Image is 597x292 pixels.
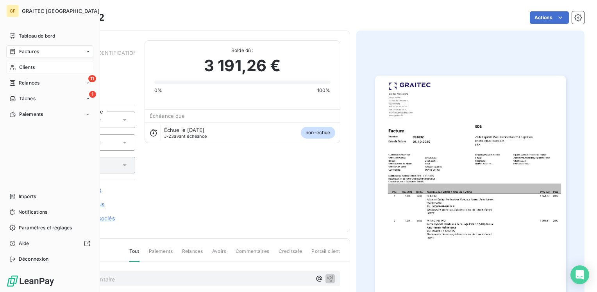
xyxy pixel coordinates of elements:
[530,11,569,24] button: Actions
[19,64,35,71] span: Clients
[19,224,72,231] span: Paramètres et réglages
[19,79,39,87] span: Relances
[570,265,589,284] div: Open Intercom Messenger
[204,54,281,78] span: 3 191,26 €
[19,111,43,118] span: Paiements
[164,127,204,133] span: Échue le [DATE]
[279,248,302,261] span: Creditsafe
[164,134,207,139] span: avant échéance
[19,240,29,247] span: Aide
[22,8,100,14] span: GRAITEC [GEOGRAPHIC_DATA]
[149,248,173,261] span: Paiements
[6,5,19,17] div: GF
[311,248,340,261] span: Portail client
[129,248,139,262] span: Tout
[301,127,335,139] span: non-échue
[182,248,203,261] span: Relances
[89,91,96,98] span: 1
[150,113,185,119] span: Échéance due
[19,193,36,200] span: Imports
[19,48,39,55] span: Factures
[212,248,226,261] span: Avoirs
[6,237,93,250] a: Aide
[317,87,331,94] span: 100%
[154,87,162,94] span: 0%
[19,256,49,263] span: Déconnexion
[154,47,331,54] span: Solde dû :
[18,209,47,216] span: Notifications
[164,133,174,139] span: J-23
[6,275,55,287] img: Logo LeanPay
[19,32,55,40] span: Tableau de bord
[88,75,96,82] span: 11
[236,248,269,261] span: Commentaires
[19,95,36,102] span: Tâches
